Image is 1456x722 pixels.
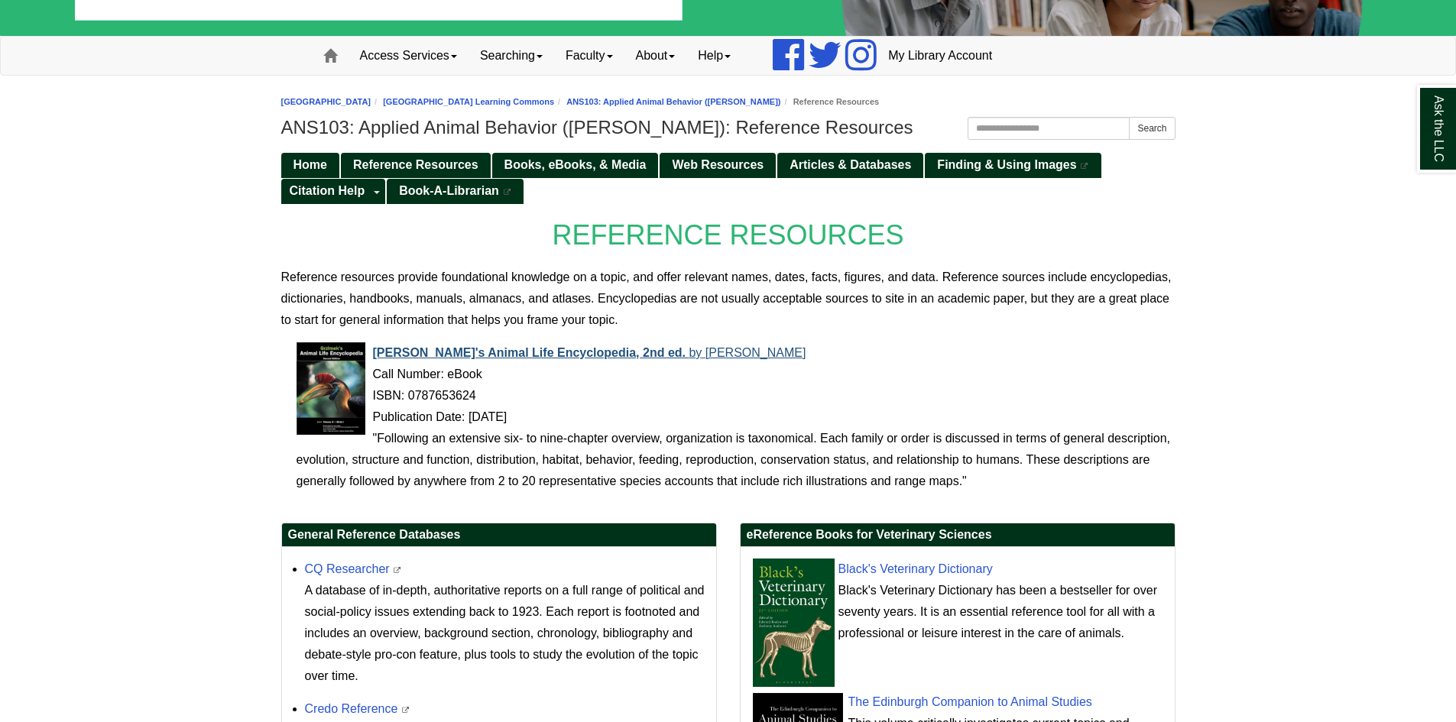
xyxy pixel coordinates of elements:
[401,707,410,714] i: This link opens in a new window
[554,37,624,75] a: Faculty
[281,151,1176,203] div: Guide Pages
[504,158,647,171] span: Books, eBooks, & Media
[282,523,716,547] h2: General Reference Databases
[281,117,1176,138] h1: ANS103: Applied Animal Behavior ([PERSON_NAME]): Reference Resources
[469,37,554,75] a: Searching
[925,153,1101,178] a: Finding & Using Images
[297,364,1176,385] div: Call Number: eBook
[281,267,1176,331] p: Reference resources provide foundational knowledge on a topic, and offer relevant names, dates, f...
[373,346,806,359] a: [PERSON_NAME]'s Animal Life Encyclopedia, 2nd ed. by [PERSON_NAME]
[937,158,1076,171] span: Finding & Using Images
[393,567,402,574] i: This link opens in a new window
[383,97,554,106] a: [GEOGRAPHIC_DATA] Learning Commons
[1080,163,1089,170] i: This link opens in a new window
[281,153,339,178] a: Home
[781,95,880,109] li: Reference Resources
[281,179,370,204] a: Citation Help
[1129,117,1175,140] button: Search
[624,37,687,75] a: About
[281,97,371,106] a: [GEOGRAPHIC_DATA]
[502,189,511,196] i: This link opens in a new window
[686,37,742,75] a: Help
[705,346,806,359] span: [PERSON_NAME]
[399,184,499,197] span: Book-A-Librarian
[305,562,390,575] a: CQ Researcher
[387,179,524,204] a: Book-A-Librarian
[552,219,903,251] span: REFERENCE RESOURCES
[877,37,1004,75] a: My Library Account
[305,702,398,715] a: Credo Reference
[281,95,1176,109] nav: breadcrumb
[293,158,327,171] span: Home
[741,523,1175,547] h2: eReference Books for Veterinary Sciences
[349,37,469,75] a: Access Services
[353,158,478,171] span: Reference Resources
[660,153,776,178] a: Web Resources
[373,346,686,359] span: [PERSON_NAME]'s Animal Life Encyclopedia, 2nd ed.
[492,153,659,178] a: Books, eBooks, & Media
[848,695,1092,708] a: The Edinburgh Companion to Animal Studies
[297,428,1176,492] div: "Following an extensive six- to nine-chapter overview, organization is taxonomical. Each family o...
[672,158,764,171] span: Web Resources
[777,153,923,178] a: Articles & Databases
[764,580,1167,644] div: Black's Veterinary Dictionary has been a bestseller for over seventy years. It is an essential re...
[790,158,911,171] span: Articles & Databases
[297,406,1176,428] div: Publication Date: [DATE]
[297,385,1176,406] div: ISBN: 0787653624
[341,153,491,178] a: Reference Resources
[838,562,993,575] a: Black's Veterinary Dictionary
[290,184,365,197] span: Citation Help
[689,346,702,359] span: by
[305,580,709,687] p: A database of in-depth, authoritative reports on a full range of political and social-policy issu...
[566,97,780,106] a: ANS103: Applied Animal Behavior ([PERSON_NAME])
